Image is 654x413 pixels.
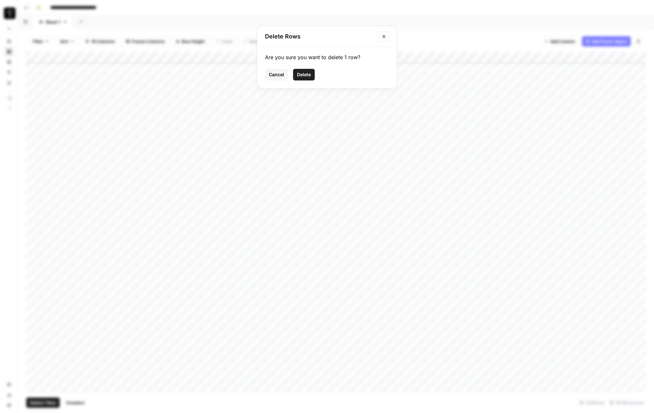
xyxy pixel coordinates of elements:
button: Delete [293,69,315,80]
button: Close modal [379,31,389,42]
h2: Delete Rows [265,32,375,41]
div: Are you sure you want to delete 1 row? [265,53,389,61]
span: Delete [297,71,311,78]
button: Cancel [265,69,288,80]
span: Cancel [269,71,284,78]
